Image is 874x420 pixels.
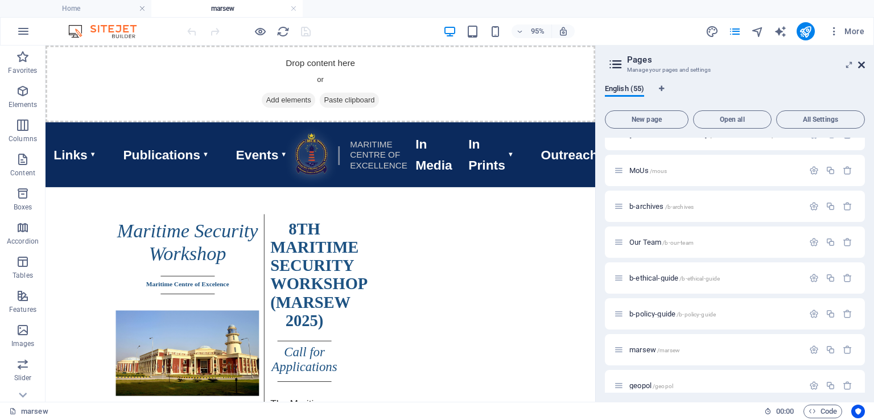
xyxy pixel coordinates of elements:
[774,25,787,38] i: AI Writer
[677,311,716,318] span: /b-policy-guide
[824,22,869,40] button: More
[826,309,835,319] div: Duplicate
[706,24,719,38] button: design
[776,110,865,129] button: All Settings
[809,237,819,247] div: Settings
[774,24,788,38] button: text_generator
[8,66,37,75] p: Favorites
[843,237,852,247] div: Remove
[764,405,794,418] h6: Session time
[781,116,860,123] span: All Settings
[626,167,803,174] div: MoUs/mous
[627,55,865,65] h2: Pages
[626,238,803,246] div: Our Team/b-our-team
[826,273,835,283] div: Duplicate
[627,65,842,75] h3: Manage your pages and settings
[558,26,568,36] i: On resize automatically adjust zoom level to fit chosen device.
[851,405,865,418] button: Usercentrics
[228,50,284,65] span: Add elements
[809,273,819,283] div: Settings
[626,346,803,353] div: marsew/marsew
[629,166,667,175] span: Click to open page
[843,309,852,319] div: Remove
[14,373,32,382] p: Slider
[799,25,812,38] i: Publish
[809,166,819,175] div: Settings
[288,50,351,65] span: Paste clipboard
[151,2,303,15] h4: marsew
[9,134,37,143] p: Columns
[809,309,819,319] div: Settings
[605,84,865,106] div: Language Tabs
[629,381,673,390] span: Click to open page
[751,24,765,38] button: navigator
[826,345,835,355] div: Duplicate
[809,405,837,418] span: Code
[698,116,766,123] span: Open all
[626,203,803,210] div: b-archives/b-archives
[10,168,35,178] p: Content
[826,381,835,390] div: Duplicate
[629,274,720,282] span: Click to open page
[11,339,35,348] p: Images
[605,82,644,98] span: English (55)
[629,202,694,211] span: Click to open page
[706,25,719,38] i: Design (Ctrl+Alt+Y)
[843,201,852,211] div: Remove
[843,273,852,283] div: Remove
[803,405,842,418] button: Code
[843,381,852,390] div: Remove
[662,240,694,246] span: /b-our-team
[626,382,803,389] div: geopol/geopol
[784,407,786,415] span: :
[253,24,267,38] button: Click here to leave preview mode and continue editing
[629,238,694,246] span: Click to open page
[605,110,689,129] button: New page
[529,24,547,38] h6: 95%
[679,275,720,282] span: /b-ethical-guide
[828,26,864,37] span: More
[843,345,852,355] div: Remove
[9,305,36,314] p: Features
[276,24,290,38] button: reload
[14,203,32,212] p: Boxes
[277,25,290,38] i: Reload page
[65,24,151,38] img: Editor Logo
[512,24,552,38] button: 95%
[650,168,667,174] span: /mous
[629,345,680,354] span: marsew
[797,22,815,40] button: publish
[693,110,772,129] button: Open all
[9,100,38,109] p: Elements
[7,237,39,246] p: Accordion
[843,166,852,175] div: Remove
[776,405,794,418] span: 00 00
[629,310,716,318] span: Click to open page
[728,25,741,38] i: Pages (Ctrl+Alt+S)
[665,204,694,210] span: /b-archives
[826,237,835,247] div: Duplicate
[9,405,48,418] a: Click to cancel selection. Double-click to open Pages
[728,24,742,38] button: pages
[653,383,673,389] span: /geopol
[826,201,835,211] div: Duplicate
[657,347,680,353] span: /marsew
[751,25,764,38] i: Navigator
[809,381,819,390] div: Settings
[626,310,803,318] div: b-policy-guide/b-policy-guide
[809,201,819,211] div: Settings
[826,166,835,175] div: Duplicate
[626,274,803,282] div: b-ethical-guide/b-ethical-guide
[13,271,33,280] p: Tables
[610,116,683,123] span: New page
